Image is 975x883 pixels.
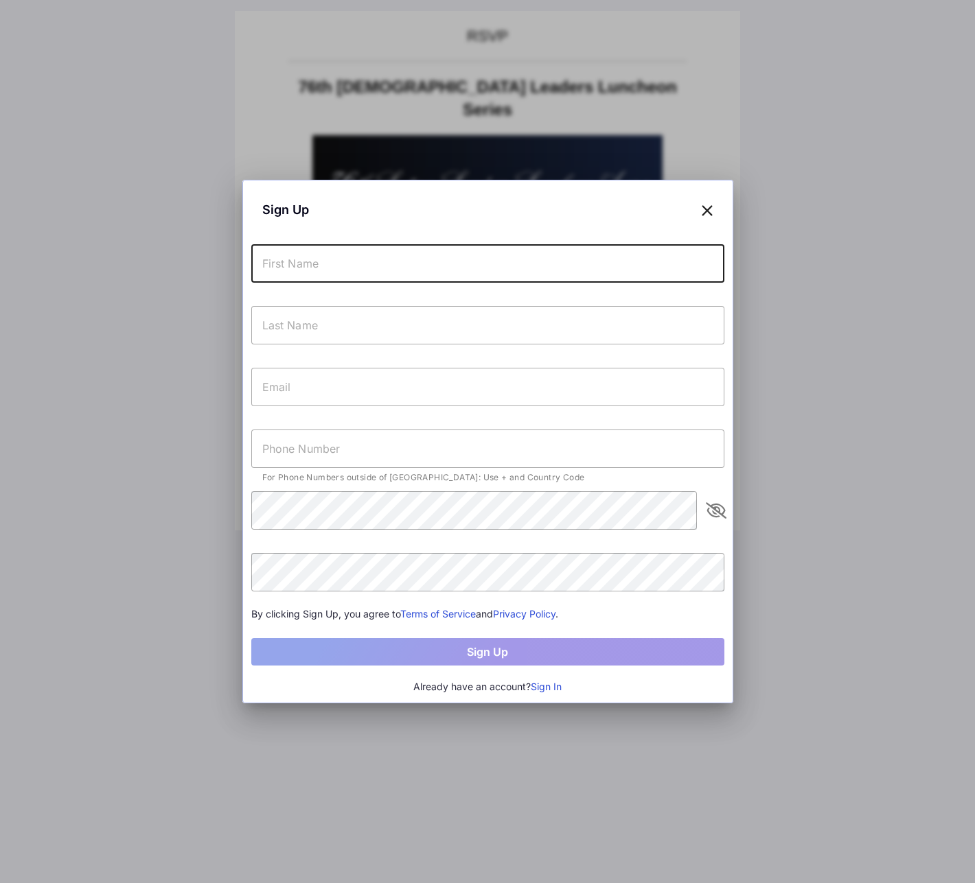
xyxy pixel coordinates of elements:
input: Last Name [251,306,724,344]
div: By clicking Sign Up, you agree to and . [251,607,724,622]
span: Sign Up [262,200,309,219]
a: Terms of Service [400,608,476,620]
input: Email [251,368,724,406]
span: For Phone Numbers outside of [GEOGRAPHIC_DATA]: Use + and Country Code [262,472,585,482]
button: Sign Up [251,638,724,666]
input: First Name [251,244,724,283]
input: Phone Number [251,429,724,468]
button: Sign In [531,679,562,694]
a: Privacy Policy [493,608,555,620]
div: Already have an account? [251,679,724,694]
i: appended action [708,502,724,519]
